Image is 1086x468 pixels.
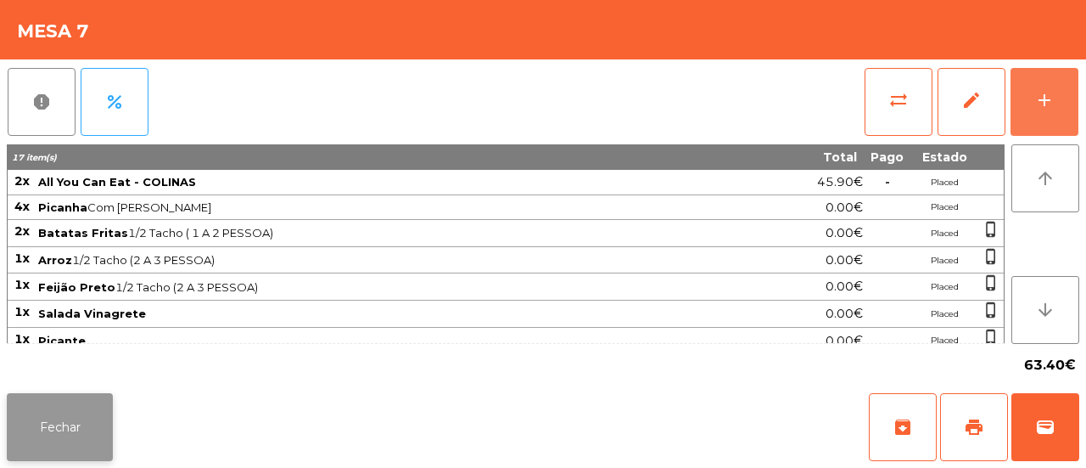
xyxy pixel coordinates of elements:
button: Fechar [7,393,113,461]
span: wallet [1035,417,1055,437]
span: All You Can Eat - COLINAS [38,175,196,189]
td: Placed [910,195,978,221]
div: add [1034,90,1055,110]
span: 0.00€ [826,330,863,352]
td: Placed [910,273,978,301]
button: arrow_downward [1011,276,1079,344]
span: 1x [14,304,30,319]
span: 17 item(s) [12,152,57,163]
button: print [940,393,1008,461]
span: 2x [14,173,30,189]
button: percent [81,68,148,136]
button: arrow_upward [1011,144,1079,212]
td: Placed [910,301,978,328]
span: 0.00€ [826,196,863,219]
button: wallet [1011,393,1079,461]
span: 45.90€ [817,171,863,194]
span: Com [PERSON_NAME] [38,200,725,214]
button: edit [938,68,1005,136]
span: phone_iphone [982,248,999,265]
th: Estado [910,144,978,170]
span: report [31,92,52,112]
span: phone_iphone [982,329,999,346]
button: report [8,68,76,136]
span: Arroz [38,253,72,267]
span: phone_iphone [982,274,999,291]
i: arrow_downward [1035,300,1055,320]
span: percent [104,92,125,112]
button: archive [869,393,937,461]
span: 1/2 Tacho (2 A 3 PESSOA) [38,253,725,267]
span: phone_iphone [982,221,999,238]
span: 1x [14,251,30,266]
th: Pago [864,144,910,170]
span: archive [893,417,913,437]
span: Picanha [38,200,87,214]
span: 1/2 Tacho (2 A 3 PESSOA) [38,280,725,294]
span: 0.00€ [826,302,863,325]
span: 0.00€ [826,222,863,245]
span: 1/2 Tacho ( 1 A 2 PESSOA) [38,226,725,240]
td: Placed [910,170,978,195]
span: Salada Vinagrete [38,307,146,320]
span: phone_iphone [982,302,999,319]
span: Feijão Preto [38,280,115,294]
span: 63.40€ [1024,352,1076,378]
h4: Mesa 7 [17,19,89,44]
span: print [964,417,984,437]
button: sync_alt [865,68,932,136]
span: edit [961,90,982,110]
button: add [1010,68,1078,136]
span: Picante [38,334,86,347]
span: 1x [14,277,30,292]
td: Placed [910,328,978,355]
th: Total [726,144,864,170]
span: 1x [14,331,30,347]
span: 4x [14,199,30,214]
span: Batatas Fritas [38,226,128,240]
td: Placed [910,220,978,247]
span: sync_alt [888,90,909,110]
span: 0.00€ [826,249,863,272]
span: 0.00€ [826,275,863,298]
td: Placed [910,247,978,274]
span: - [885,174,890,189]
span: 2x [14,223,30,239]
i: arrow_upward [1035,168,1055,189]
